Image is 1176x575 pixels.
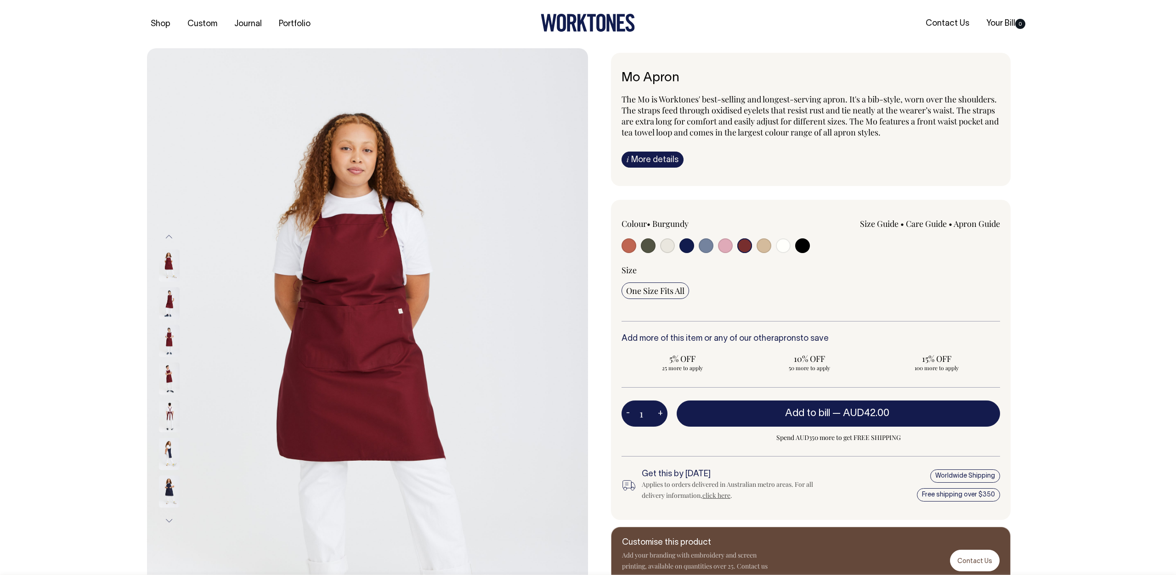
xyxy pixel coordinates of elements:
img: dark-navy [159,438,180,470]
span: — [832,409,892,418]
a: Journal [231,17,266,32]
span: 10% OFF [753,353,866,364]
img: burgundy [159,250,180,282]
span: 15% OFF [880,353,993,364]
div: Applies to orders delivered in Australian metro areas. For all delivery information, . [642,479,828,501]
a: aprons [774,335,800,343]
a: Contact Us [950,550,1000,571]
span: One Size Fits All [626,285,684,296]
div: Size [622,265,1000,276]
span: 100 more to apply [880,364,993,372]
span: Add to bill [785,409,830,418]
span: The Mo is Worktones' best-selling and longest-serving apron. It's a bib-style, worn over the shou... [622,94,999,138]
button: + [653,405,667,423]
img: burgundy [159,325,180,357]
input: 15% OFF 100 more to apply [876,350,997,374]
img: burgundy [159,287,180,320]
span: • [949,218,952,229]
span: 5% OFF [626,353,739,364]
button: Next [162,511,176,531]
img: dark-navy [159,476,180,508]
input: 5% OFF 25 more to apply [622,350,743,374]
a: Care Guide [906,218,947,229]
span: AUD42.00 [843,409,889,418]
label: Burgundy [652,218,689,229]
span: • [900,218,904,229]
input: 10% OFF 50 more to apply [749,350,871,374]
span: i [627,154,629,164]
span: • [647,218,650,229]
span: 50 more to apply [753,364,866,372]
img: burgundy [159,400,180,433]
a: Contact Us [922,16,973,31]
a: Size Guide [860,218,899,229]
span: 25 more to apply [626,364,739,372]
a: iMore details [622,152,684,168]
button: Add to bill —AUD42.00 [677,400,1000,426]
a: Custom [184,17,221,32]
img: burgundy [159,363,180,395]
h6: Customise this product [622,538,769,547]
a: click here [702,491,730,500]
a: Apron Guide [954,218,1000,229]
span: Spend AUD350 more to get FREE SHIPPING [677,432,1000,443]
a: Portfolio [275,17,314,32]
a: Your Bill0 [983,16,1029,31]
button: - [622,405,634,423]
input: One Size Fits All [622,282,689,299]
h6: Get this by [DATE] [642,470,828,479]
button: Previous [162,226,176,247]
a: Shop [147,17,174,32]
div: Colour [622,218,773,229]
span: 0 [1015,19,1025,29]
h6: Add more of this item or any of our other to save [622,334,1000,344]
h1: Mo Apron [622,71,1000,85]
